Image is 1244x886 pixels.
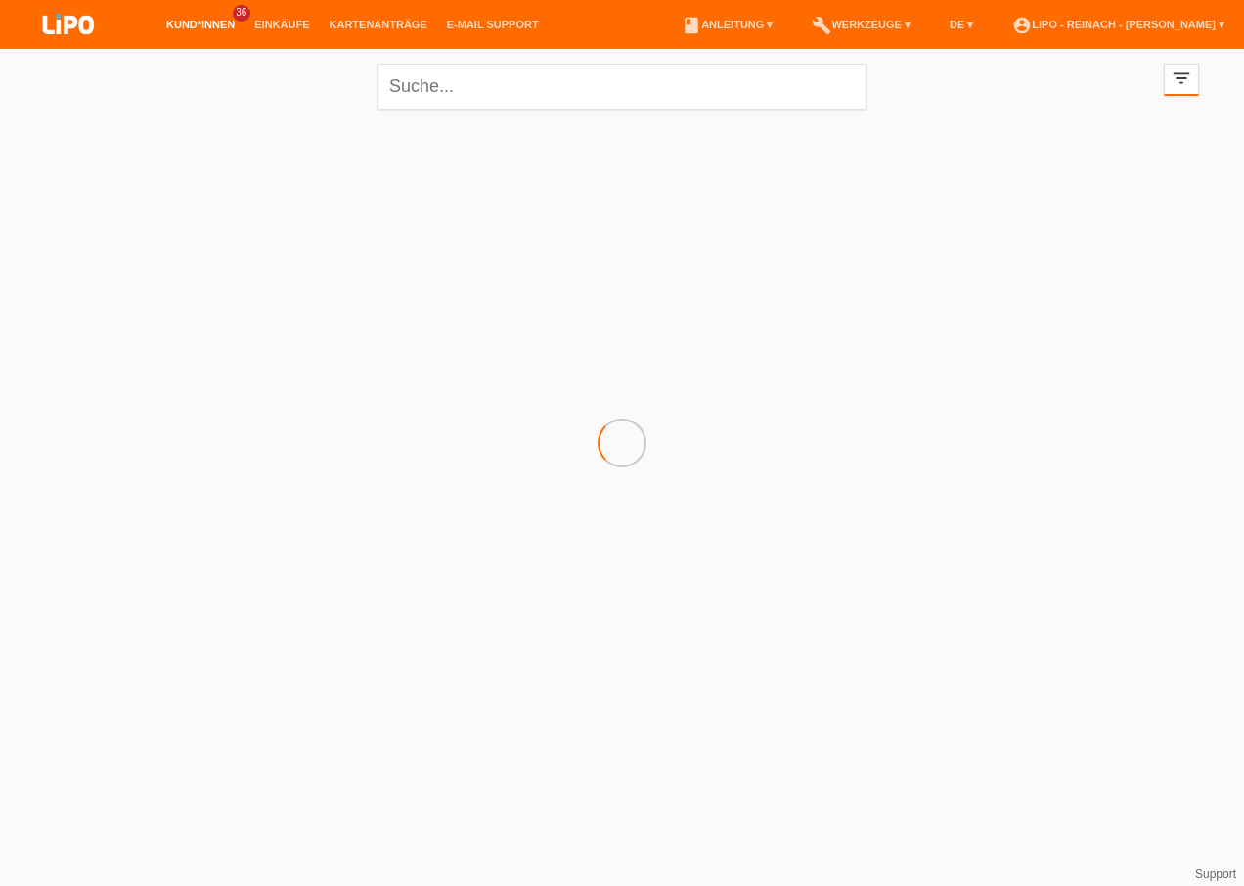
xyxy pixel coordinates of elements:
[812,16,831,35] i: build
[1012,16,1032,35] i: account_circle
[437,19,549,30] a: E-Mail Support
[233,5,250,22] span: 36
[20,40,117,55] a: LIPO pay
[940,19,983,30] a: DE ▾
[156,19,244,30] a: Kund*innen
[1171,67,1192,89] i: filter_list
[1002,19,1234,30] a: account_circleLIPO - Reinach - [PERSON_NAME] ▾
[672,19,782,30] a: bookAnleitung ▾
[244,19,319,30] a: Einkäufe
[682,16,701,35] i: book
[802,19,920,30] a: buildWerkzeuge ▾
[320,19,437,30] a: Kartenanträge
[1195,867,1236,881] a: Support
[378,64,866,110] input: Suche...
